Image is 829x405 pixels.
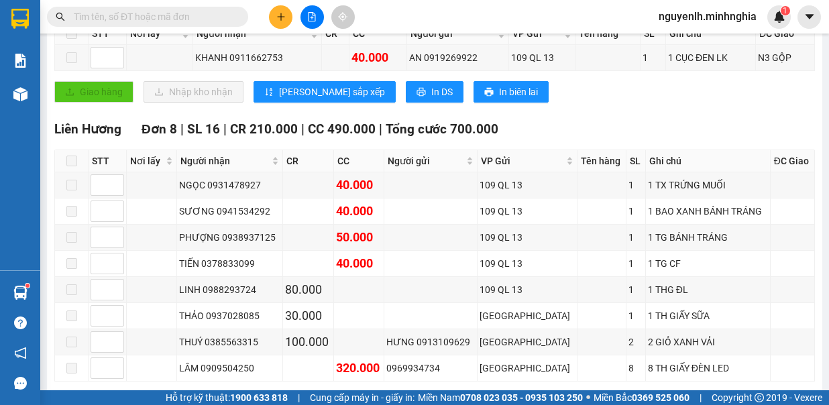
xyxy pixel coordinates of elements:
th: ĐC Giao [771,150,815,172]
div: 40.000 [336,254,382,273]
div: 109 QL 13 [480,256,575,271]
span: Nơi lấy [130,26,179,41]
span: | [180,121,184,137]
strong: 1900 633 818 [230,392,288,403]
div: 40.000 [351,48,404,67]
th: ĐC Giao [756,23,815,45]
img: icon-new-feature [773,11,785,23]
div: 1 TG BÁNH TRÁNG [648,230,768,245]
th: STT [89,150,127,172]
th: CC [334,150,385,172]
span: Đơn 8 [142,121,177,137]
th: CR [283,150,334,172]
div: 109 QL 13 [480,204,575,219]
img: solution-icon [13,54,27,68]
td: N3 GỘP [756,45,815,71]
div: 1 [628,204,643,219]
div: 320.000 [336,359,382,378]
div: 1 [628,282,643,297]
div: 2 [628,335,643,349]
div: 8 [628,361,643,375]
span: | [298,390,300,405]
span: SL 16 [187,121,220,137]
th: Ghi chú [646,150,771,172]
span: CR 210.000 [230,121,298,137]
span: Nơi lấy [130,154,163,168]
span: printer [484,87,494,98]
span: | [700,390,702,405]
span: Người nhận [197,26,308,41]
th: CR [322,23,349,45]
button: uploadGiao hàng [54,81,133,103]
div: 2 GIỎ XANH VẢI [648,335,768,349]
div: 50.000 [336,228,382,247]
span: copyright [755,393,764,402]
div: 1 [628,178,643,192]
span: VP Gửi [512,26,561,41]
div: THUÝ 0385563315 [179,335,281,349]
div: 109 QL 13 [480,230,575,245]
div: THẢO 0937028085 [179,308,281,323]
span: sort-ascending [264,87,274,98]
strong: 0369 525 060 [632,392,689,403]
img: logo-vxr [11,9,29,29]
div: SƯƠNG 0941534292 [179,204,281,219]
div: 80.000 [285,280,331,299]
th: SL [626,150,645,172]
div: 1 TX TRỨNG MUỐI [648,178,768,192]
span: printer [417,87,426,98]
div: 1 [628,308,643,323]
button: aim [331,5,355,29]
td: 109 QL 13 [478,172,577,198]
div: 1 [643,50,663,65]
span: [PERSON_NAME] sắp xếp [279,84,385,99]
div: 1 TG CF [648,256,768,271]
span: Tổng cước 700.000 [386,121,498,137]
span: VP Gửi [481,154,563,168]
td: 109 QL 13 [478,225,577,251]
span: 1 [783,6,787,15]
span: ⚪️ [586,395,590,400]
div: LÂM 0909504250 [179,361,281,375]
div: 109 QL 13 [480,178,575,192]
td: Sài Gòn [478,355,577,382]
td: 109 QL 13 [478,277,577,303]
div: 109 QL 13 [511,50,573,65]
span: Liên Hương [54,121,121,137]
span: | [379,121,382,137]
div: AN 0919269922 [409,50,506,65]
span: caret-down [804,11,816,23]
span: aim [338,12,347,21]
div: NGỌC 0931478927 [179,178,281,192]
td: 109 QL 13 [509,45,575,71]
sup: 1 [781,6,790,15]
div: PHƯỢNG 0938937125 [179,230,281,245]
img: warehouse-icon [13,286,27,300]
span: Người gửi [388,154,463,168]
button: downloadNhập kho nhận [144,81,243,103]
div: 40.000 [336,176,382,194]
span: Miền Bắc [594,390,689,405]
sup: 1 [25,284,30,288]
th: SL [641,23,666,45]
div: 1 CỤC ĐEN LK [668,50,753,65]
span: Miền Nam [418,390,583,405]
div: TIẾN 0378833099 [179,256,281,271]
td: Sài Gòn [478,329,577,355]
td: 109 QL 13 [478,251,577,277]
div: 109 QL 13 [480,282,575,297]
img: warehouse-icon [13,87,27,101]
button: printerIn DS [406,81,463,103]
div: 100.000 [285,333,331,351]
div: 1 [628,256,643,271]
span: nguyenlh.minhnghia [648,8,767,25]
th: Tên hàng [577,150,627,172]
div: 1 [628,230,643,245]
th: Tên hàng [575,23,641,45]
button: plus [269,5,292,29]
span: Hỗ trợ kỹ thuật: [166,390,288,405]
td: 109 QL 13 [478,198,577,225]
button: file-add [300,5,324,29]
span: notification [14,347,27,359]
span: plus [276,12,286,21]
